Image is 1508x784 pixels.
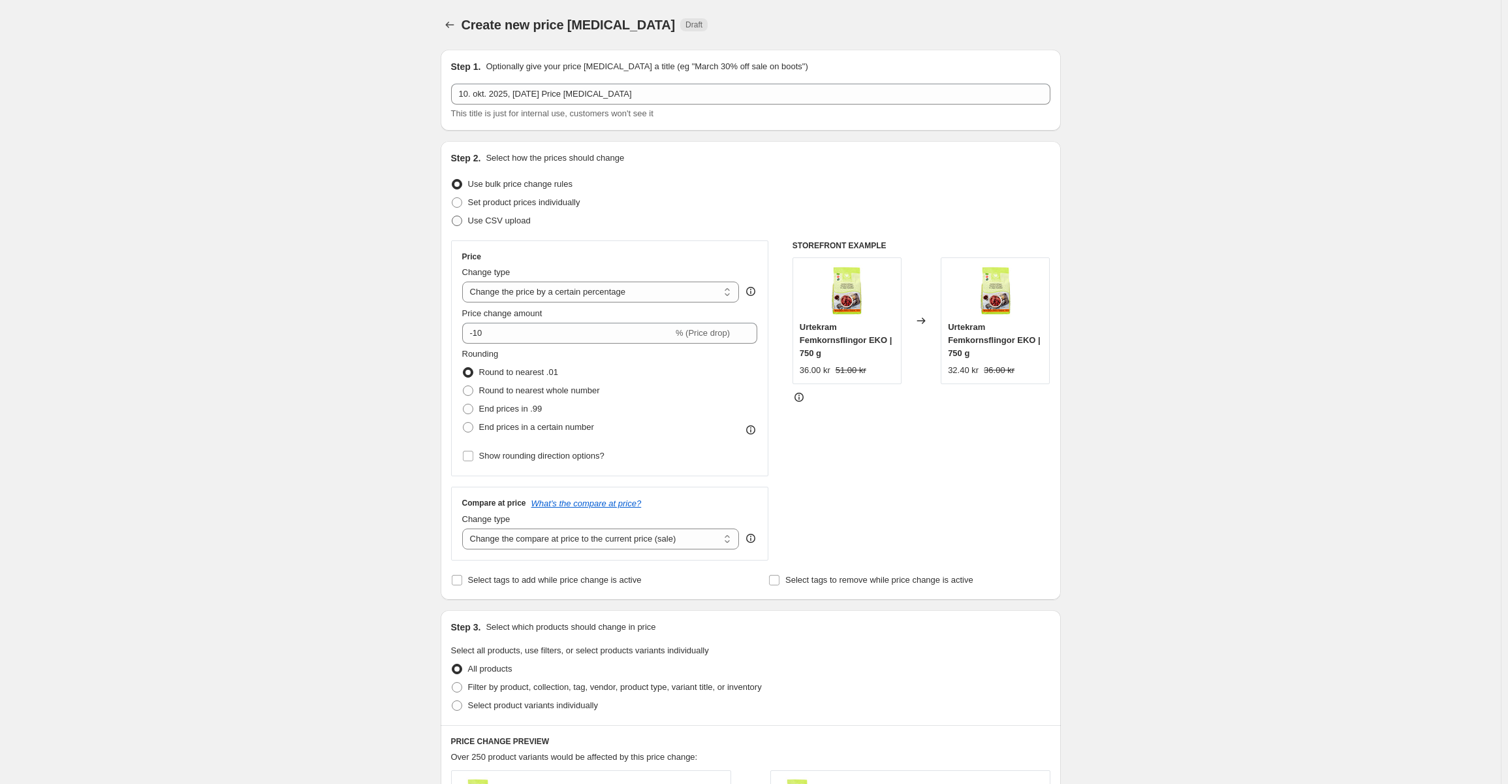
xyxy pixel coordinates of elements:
h6: STOREFRONT EXAMPLE [793,240,1050,251]
span: Select all products, use filters, or select products variants individually [451,645,709,655]
div: 36.00 kr [800,364,830,377]
span: All products [468,664,512,674]
span: Use bulk price change rules [468,179,573,189]
span: Change type [462,267,511,277]
span: % (Price drop) [676,328,730,338]
strike: 51.00 kr [836,364,866,377]
span: Urtekram Femkornsflingor EKO | 750 g [800,322,892,358]
h3: Price [462,252,481,262]
input: -15 [462,323,673,344]
span: This title is just for internal use, customers won't see it [451,108,653,118]
span: Price change amount [462,308,542,318]
span: Rounding [462,349,499,359]
span: Draft [685,20,702,30]
span: Round to nearest .01 [479,367,558,377]
span: Over 250 product variants would be affected by this price change: [451,752,698,762]
span: Change type [462,514,511,524]
h6: PRICE CHANGE PREVIEW [451,736,1050,747]
input: 30% off holiday sale [451,84,1050,105]
span: Select tags to remove while price change is active [785,575,973,585]
span: Urtekram Femkornsflingor EKO | 750 g [948,322,1041,358]
span: End prices in a certain number [479,422,594,432]
span: Round to nearest whole number [479,385,600,395]
button: What's the compare at price? [531,498,642,508]
div: help [744,285,757,298]
span: Filter by product, collection, tag, vendor, product type, variant title, or inventory [468,682,762,692]
span: Use CSV upload [468,216,531,225]
img: d22fa0b6-36f0-4966-be27-01786ca9a172_80x.jpg [821,265,873,317]
span: Set product prices individually [468,197,580,207]
span: Show rounding direction options? [479,451,605,461]
p: Optionally give your price [MEDICAL_DATA] a title (eg "March 30% off sale on boots") [486,60,808,73]
img: d22fa0b6-36f0-4966-be27-01786ca9a172_80x.jpg [969,265,1022,317]
p: Select how the prices should change [486,152,624,165]
h2: Step 1. [451,60,481,73]
span: Select product variants individually [468,700,598,710]
span: Select tags to add while price change is active [468,575,642,585]
span: End prices in .99 [479,404,542,414]
p: Select which products should change in price [486,621,655,634]
h3: Compare at price [462,498,526,508]
strike: 36.00 kr [984,364,1014,377]
button: Price change jobs [441,16,459,34]
span: Create new price [MEDICAL_DATA] [462,18,676,32]
div: help [744,532,757,545]
h2: Step 2. [451,152,481,165]
div: 32.40 kr [948,364,979,377]
h2: Step 3. [451,621,481,634]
